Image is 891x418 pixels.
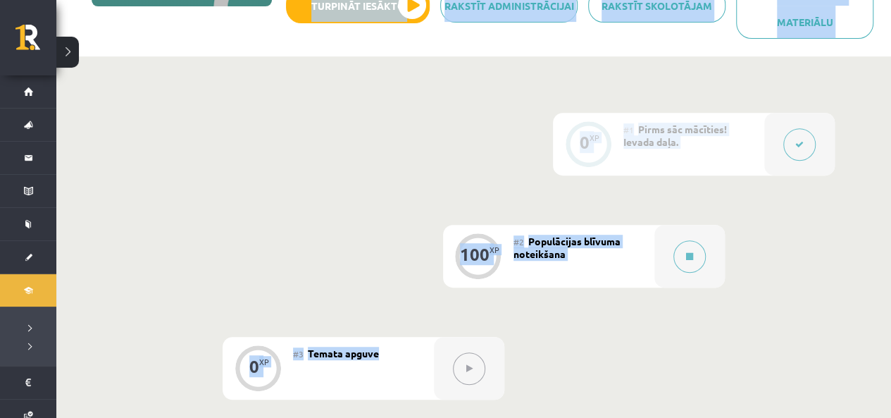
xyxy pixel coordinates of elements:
[580,136,590,149] div: 0
[249,360,259,373] div: 0
[513,235,621,260] span: Populācijas blīvuma noteikšana
[293,348,304,359] span: #3
[513,236,524,247] span: #2
[259,358,269,366] div: XP
[590,134,599,142] div: XP
[490,246,499,254] div: XP
[15,25,56,60] a: Rīgas 1. Tālmācības vidusskola
[460,248,490,261] div: 100
[308,347,379,359] span: Temata apguve
[623,123,727,148] span: Pirms sāc mācīties! Ievada daļa.
[623,124,634,135] span: #1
